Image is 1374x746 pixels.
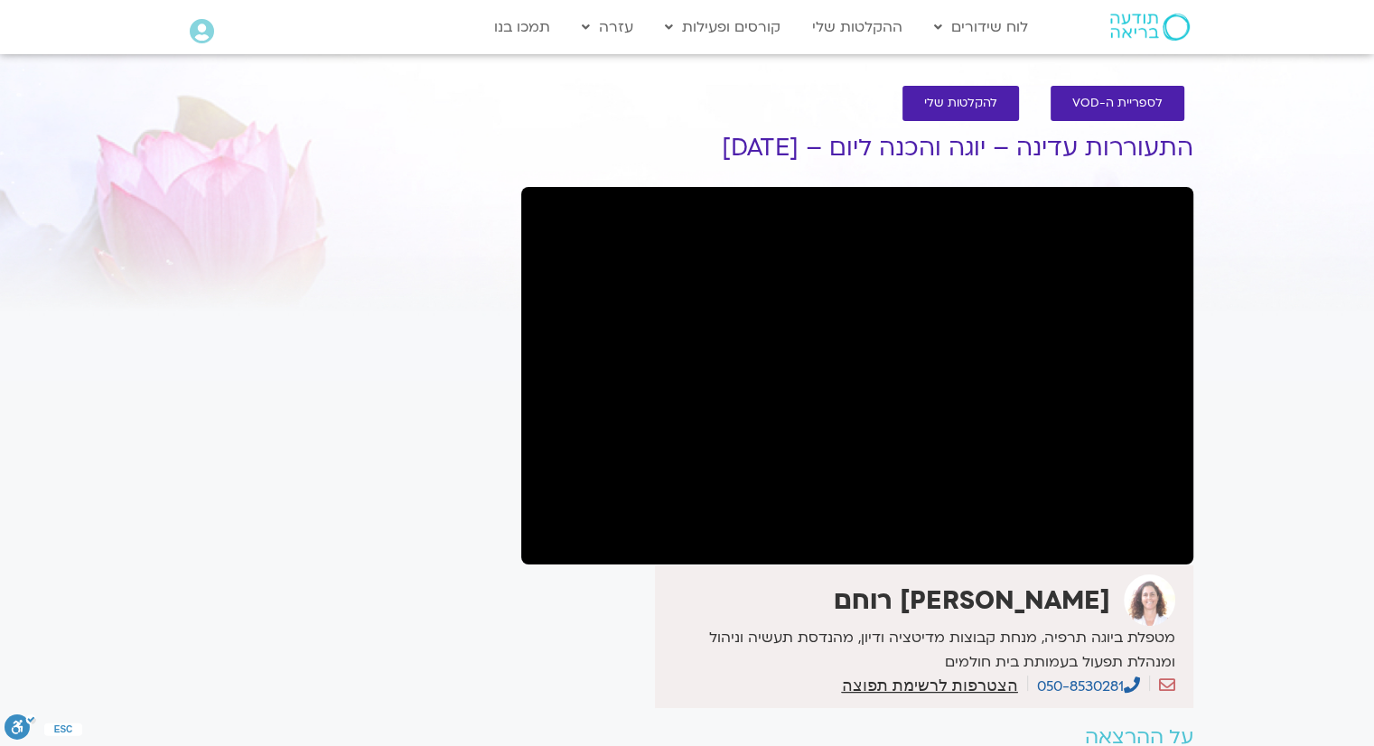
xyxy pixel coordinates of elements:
a: לוח שידורים [925,10,1037,44]
a: עזרה [573,10,642,44]
img: אורנה סמלסון רוחם [1124,574,1175,626]
a: לספריית ה-VOD [1051,86,1184,121]
span: להקלטות שלי [924,97,997,110]
a: הצטרפות לרשימת תפוצה [841,677,1017,694]
a: להקלטות שלי [902,86,1019,121]
h1: התעוררות עדינה – יוגה והכנה ליום – [DATE] [521,135,1193,162]
a: ההקלטות שלי [803,10,911,44]
p: מטפלת ביוגה תרפיה, מנחת קבוצות מדיטציה ודיון, מהנדסת תעשיה וניהול ומנהלת תפעול בעמותת בית חולמים [659,626,1174,675]
span: לספריית ה-VOD [1072,97,1163,110]
a: תמכו בנו [485,10,559,44]
a: קורסים ופעילות [656,10,790,44]
a: 050-8530281 [1037,676,1140,696]
strong: [PERSON_NAME] רוחם [834,583,1110,618]
img: תודעה בריאה [1110,14,1190,41]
